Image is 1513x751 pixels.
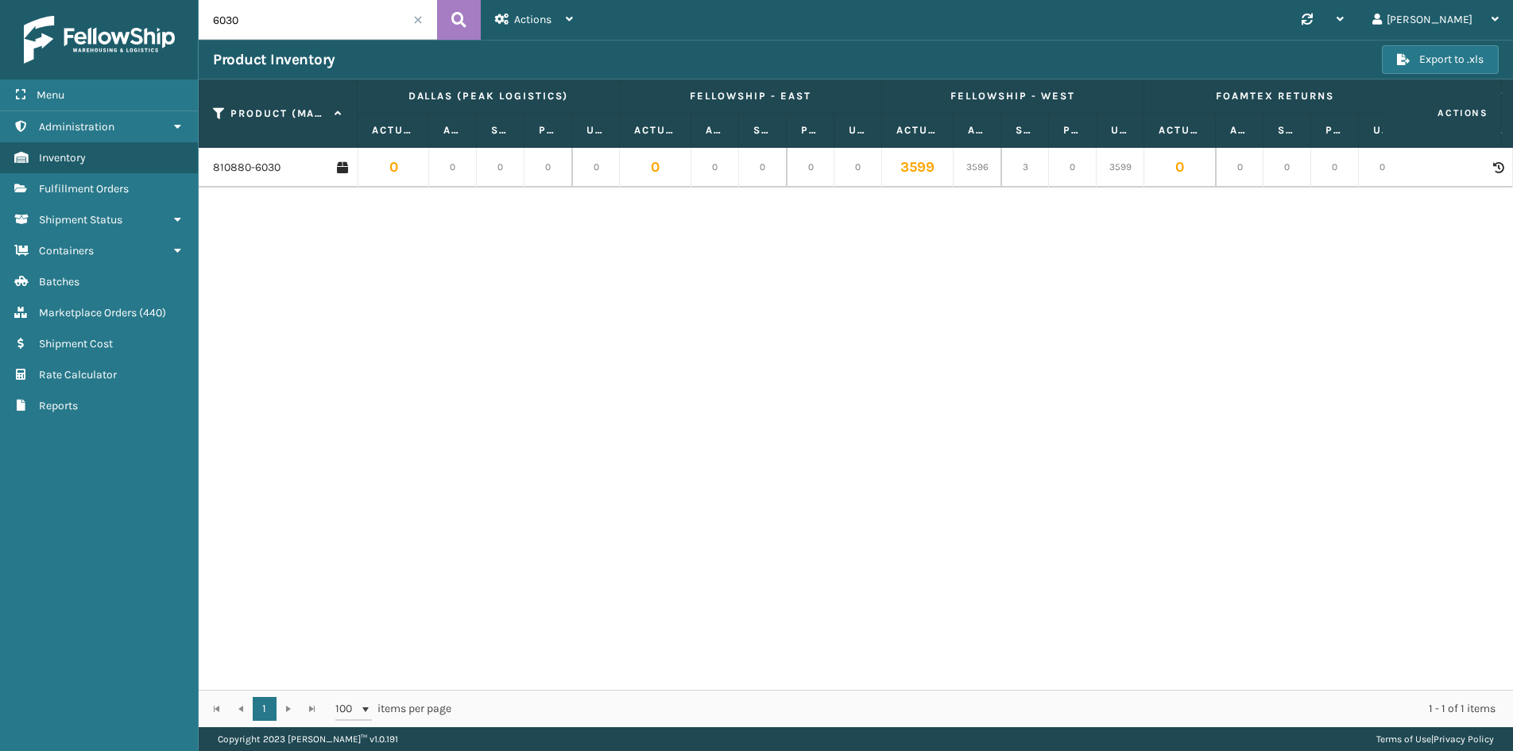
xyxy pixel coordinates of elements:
[691,148,739,188] td: 0
[739,148,787,188] td: 0
[39,275,79,288] span: Batches
[372,89,605,103] label: Dallas (Peak Logistics)
[213,160,281,176] a: 810880-6030
[524,148,572,188] td: 0
[954,148,1001,188] td: 3596
[39,120,114,134] span: Administration
[335,697,451,721] span: items per page
[213,50,335,69] h3: Product Inventory
[1434,734,1494,745] a: Privacy Policy
[572,148,620,188] td: 0
[1159,123,1201,137] label: Actual Quantity
[586,123,605,137] label: Unallocated
[620,148,691,188] td: 0
[1001,148,1049,188] td: 3
[39,399,78,412] span: Reports
[253,697,277,721] a: 1
[37,88,64,102] span: Menu
[491,123,509,137] label: Safety
[1144,148,1216,188] td: 0
[634,89,867,103] label: Fellowship - East
[1049,148,1097,188] td: 0
[706,123,724,137] label: Available
[1230,123,1248,137] label: Available
[1382,45,1499,74] button: Export to .xls
[1493,162,1503,173] i: Product Activity
[24,16,175,64] img: logo
[968,123,986,137] label: Available
[358,148,429,188] td: 0
[896,89,1129,103] label: Fellowship - West
[1359,148,1407,188] td: 0
[1376,727,1494,751] div: |
[39,368,117,381] span: Rate Calculator
[443,123,462,137] label: Available
[801,123,819,137] label: Pending
[477,148,524,188] td: 0
[1063,123,1082,137] label: Pending
[539,123,557,137] label: Pending
[39,244,94,257] span: Containers
[139,306,166,319] span: ( 440 )
[1373,123,1391,137] label: Unallocated
[39,151,86,165] span: Inventory
[218,727,398,751] p: Copyright 2023 [PERSON_NAME]™ v 1.0.191
[1216,148,1263,188] td: 0
[39,182,129,195] span: Fulfillment Orders
[882,148,954,188] td: 3599
[230,106,327,121] label: Product (MAIN SKU)
[39,213,122,226] span: Shipment Status
[1278,123,1296,137] label: Safety
[474,701,1496,717] div: 1 - 1 of 1 items
[39,306,137,319] span: Marketplace Orders
[335,701,359,717] span: 100
[834,148,882,188] td: 0
[896,123,938,137] label: Actual Quantity
[1263,148,1311,188] td: 0
[1159,89,1391,103] label: Foamtex Returns
[39,337,113,350] span: Shipment Cost
[372,123,414,137] label: Actual Quantity
[514,13,551,26] span: Actions
[634,123,676,137] label: Actual Quantity
[1325,123,1344,137] label: Pending
[1311,148,1359,188] td: 0
[1111,123,1129,137] label: Unallocated
[1016,123,1034,137] label: Safety
[1387,100,1498,126] span: Actions
[429,148,477,188] td: 0
[1097,148,1144,188] td: 3599
[787,148,834,188] td: 0
[1376,734,1431,745] a: Terms of Use
[849,123,867,137] label: Unallocated
[753,123,772,137] label: Safety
